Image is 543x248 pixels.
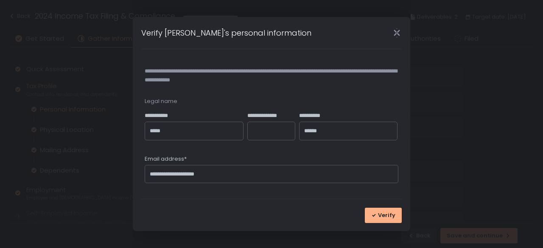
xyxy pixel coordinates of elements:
[145,155,187,163] span: Email address*
[378,212,395,219] span: Verify
[145,98,398,105] div: Legal name
[141,27,311,39] h1: Verify [PERSON_NAME]'s personal information
[383,28,410,38] div: Close
[145,198,188,206] span: Phone number*
[365,208,402,223] button: Verify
